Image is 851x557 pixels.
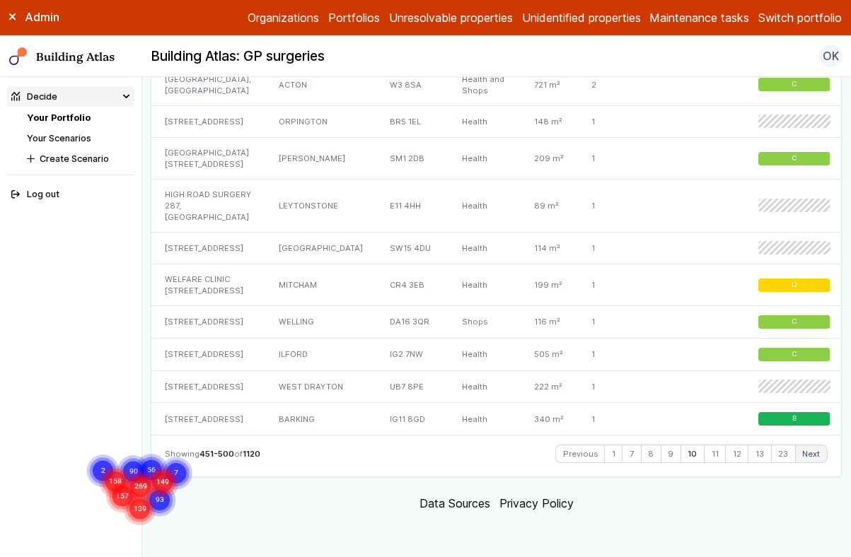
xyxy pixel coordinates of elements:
div: [PERSON_NAME] [265,138,376,180]
div: 1 [578,232,660,264]
a: Your Portfolio [27,112,91,123]
span: C [792,154,797,163]
a: [STREET_ADDRESS]WEST DRAYTONUB7 8PEHealth222 m²1 [151,370,844,403]
div: Shops [448,306,520,339]
nav: Table navigation [151,435,841,476]
div: BR5 1EL [376,105,448,138]
h2: Building Atlas: GP surgeries [151,47,325,66]
span: C [792,80,797,89]
a: Unresolvable properties [389,9,513,26]
a: 10 [681,445,704,462]
div: [STREET_ADDRESS] [151,105,265,138]
div: MITCHAM [265,264,376,306]
a: 8 [642,445,661,462]
a: [STREET_ADDRESS]BARKINGIG11 8GDHealth340 m²1B [151,403,844,435]
button: Create Scenario [23,148,134,169]
span: Showing of [165,448,260,459]
div: 148 m² [521,105,578,138]
a: HIGH ROAD SURGERY 287, [GEOGRAPHIC_DATA]LEYTONSTONEE11 4HHHealth89 m²1 [151,180,844,233]
span: D [792,281,797,290]
a: 23 [772,445,795,462]
div: W3 8SA [376,64,448,106]
a: 13 [748,445,770,462]
div: [GEOGRAPHIC_DATA] [265,232,376,264]
a: 1 [605,445,622,462]
span: C [792,317,797,327]
a: 12 [726,445,748,462]
div: Health [448,138,520,180]
div: 114 m² [521,232,578,264]
button: Switch portfolio [758,9,842,26]
a: WELFARE CLINIC [STREET_ADDRESS]MITCHAMCR4 3EBHealth199 m²1D [151,264,844,306]
div: [GEOGRAPHIC_DATA][STREET_ADDRESS] [151,138,265,180]
span: B [792,414,797,423]
a: Data Sources [419,496,490,510]
div: Health [448,180,520,233]
div: 1 [578,138,660,180]
summary: Decide [7,86,134,107]
div: Health [448,338,520,370]
div: IG2 7NW [376,338,448,370]
a: Portfolios [328,9,380,26]
a: Unidentified properties [522,9,641,26]
a: [STREET_ADDRESS]ORPINGTONBR5 1ELHealth148 m²1 [151,105,844,138]
div: 505 m² [521,338,578,370]
span: 1120 [243,449,260,459]
div: 199 m² [521,264,578,306]
div: LEYTONSTONE [265,180,376,233]
div: 89 m² [521,180,578,233]
div: [STREET_ADDRESS] [151,232,265,264]
a: Privacy Policy [499,496,574,510]
a: [GEOGRAPHIC_DATA][STREET_ADDRESS][PERSON_NAME]SM1 2DBHealth209 m²1C [151,138,844,180]
div: UB7 8PE [376,370,448,403]
div: [STREET_ADDRESS] [151,403,265,435]
img: main-0bbd2752.svg [9,47,28,66]
div: 2 [578,64,660,106]
div: SM1 2DB [376,138,448,180]
div: ORPINGTON [265,105,376,138]
div: Health [448,105,520,138]
button: OK [819,45,842,67]
a: Previous [556,445,605,462]
button: Log out [7,184,134,205]
span: C [792,350,797,359]
div: 1 [578,338,660,370]
div: Health and Shops [448,64,520,106]
div: CR4 3EB [376,264,448,306]
div: 222 m² [521,370,578,403]
div: 1 [578,264,660,306]
div: 116 m² [521,306,578,339]
div: ACTON [265,64,376,106]
a: Your Scenarios [27,133,91,143]
div: [STREET_ADDRESS] [151,306,265,339]
a: Next [796,445,827,462]
div: BARKING [265,403,376,435]
div: WELFARE CLINIC [STREET_ADDRESS] [151,264,265,306]
div: 721 m² [521,64,578,106]
a: 11 [705,445,725,462]
span: OK [823,47,839,64]
div: 1 [578,306,660,339]
div: Health [448,264,520,306]
div: E11 4HH [376,180,448,233]
a: Organizations [248,9,319,26]
div: 1 [578,370,660,403]
a: [STREET_ADDRESS]ILFORDIG2 7NWHealth505 m²1C [151,338,844,370]
div: DA16 3QR [376,306,448,339]
a: Maintenance tasks [649,9,749,26]
div: Health [448,370,520,403]
a: [GEOGRAPHIC_DATA], [GEOGRAPHIC_DATA]ACTONW3 8SAHealth and Shops721 m²2C [151,64,844,106]
div: HIGH ROAD SURGERY 287, [GEOGRAPHIC_DATA] [151,180,265,233]
a: [STREET_ADDRESS][GEOGRAPHIC_DATA]SW15 4DUHealth114 m²1 [151,232,844,264]
div: SW15 4DU [376,232,448,264]
div: 1 [578,105,660,138]
div: 1 [578,180,660,233]
div: 1 [578,403,660,435]
div: [STREET_ADDRESS] [151,338,265,370]
div: Health [448,232,520,264]
div: [GEOGRAPHIC_DATA], [GEOGRAPHIC_DATA] [151,64,265,106]
div: WELLING [265,306,376,339]
a: 7 [623,445,640,462]
a: [STREET_ADDRESS]WELLINGDA16 3QRShops116 m²1C [151,306,844,339]
div: IG11 8GD [376,403,448,435]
